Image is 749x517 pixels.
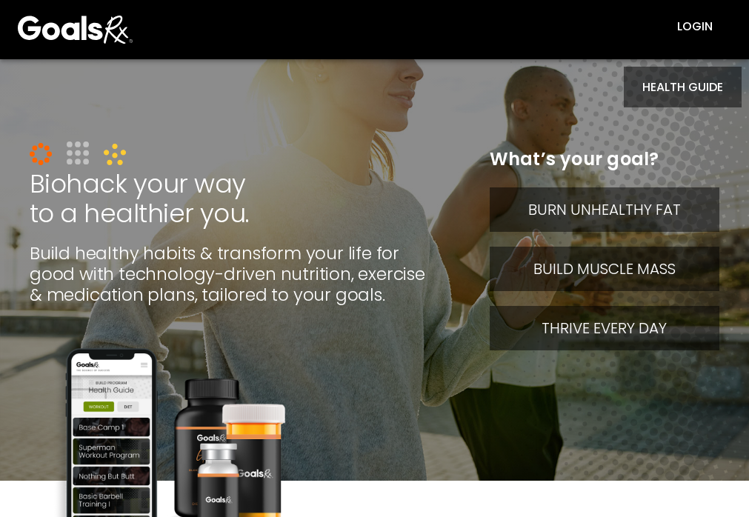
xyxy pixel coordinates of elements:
img: build-icon.03ee501b.svg [67,141,89,165]
img: thrive-icon.4f055b23.png [104,144,126,165]
button: Burn unhealthy fat [490,187,719,232]
button: Build muscle mass [490,247,719,291]
h1: Biohack your way to a healthier you. [30,169,432,228]
img: burn-icon.2bfaa692.svg [30,143,52,165]
p: What’s your goal? [490,146,719,173]
h2: Build healthy habits & transform your life for good with technology-driven nutrition, exercise & ... [30,243,432,305]
button: Thrive every day [490,306,719,350]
